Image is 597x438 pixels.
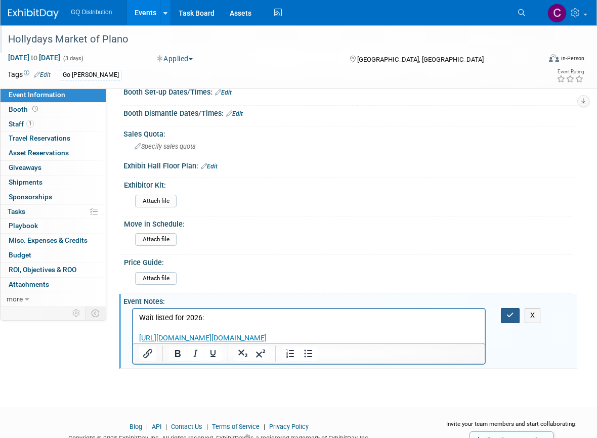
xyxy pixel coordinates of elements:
a: Edit [201,163,218,170]
button: Applied [154,54,197,64]
div: Go [PERSON_NAME] [60,70,122,80]
a: API [152,423,161,430]
span: GQ Distribution [71,9,112,16]
a: ROI, Objectives & ROO [1,263,106,277]
div: Price Guide: [124,255,572,268]
span: Travel Reservations [9,134,70,142]
span: [GEOGRAPHIC_DATA], [GEOGRAPHIC_DATA] [357,56,484,63]
span: Giveaways [9,163,41,171]
span: Attachments [9,280,49,288]
a: Edit [34,71,51,78]
div: Booth Set-up Dates/Times: [123,84,577,98]
span: Shipments [9,178,42,186]
td: Personalize Event Tab Strip [68,306,86,320]
a: Giveaways [1,161,106,175]
button: Bold [169,346,186,361]
button: Italic [187,346,204,361]
span: Specify sales quota [135,143,196,150]
div: In-Person [561,55,584,62]
a: [URL][DOMAIN_NAME][DOMAIN_NAME] [6,25,134,33]
button: X [525,308,541,323]
span: | [261,423,268,430]
span: (3 days) [62,55,83,62]
a: Sponsorships [1,190,106,204]
span: | [144,423,150,430]
span: Playbook [9,222,38,230]
img: Carla Quiambao [547,4,567,23]
span: Booth not reserved yet [30,105,40,113]
div: Event Rating [557,69,584,74]
a: Terms of Service [212,423,260,430]
a: Budget [1,248,106,262]
div: Booth Dismantle Dates/Times: [123,106,577,119]
span: Event Information [9,91,65,99]
span: Booth [9,105,40,113]
a: more [1,292,106,306]
span: Misc. Expenses & Credits [9,236,88,244]
body: Rich Text Area. Press ALT-0 for help. [6,4,347,34]
div: Exhibit Hall Floor Plan: [123,158,577,171]
a: Playbook [1,219,106,233]
div: Exhibitor Kit: [124,178,572,190]
div: Event Notes: [123,294,577,306]
span: | [204,423,210,430]
a: Edit [215,89,232,96]
div: Hollydays Market of Plano [5,30,528,49]
a: Misc. Expenses & Credits [1,234,106,248]
td: Toggle Event Tabs [86,306,106,320]
span: [DATE] [DATE] [8,53,61,62]
a: Booth [1,103,106,117]
span: to [29,54,39,62]
span: Sponsorships [9,193,52,201]
a: Attachments [1,278,106,292]
a: Tasks [1,205,106,219]
a: Event Information [1,88,106,102]
button: Bullet list [300,346,317,361]
a: Edit [226,110,243,117]
a: Staff1 [1,117,106,132]
a: Shipments [1,176,106,190]
a: Contact Us [171,423,202,430]
div: Event Format [495,53,585,68]
button: Insert/edit link [139,346,156,361]
span: Staff [9,120,34,128]
a: Asset Reservations [1,146,106,160]
button: Underline [204,346,222,361]
span: Tasks [8,207,25,215]
span: | [163,423,169,430]
td: Tags [8,69,51,81]
button: Numbered list [282,346,299,361]
img: ExhibitDay [8,9,59,19]
span: more [7,295,23,303]
div: Invite your team members and start collaborating: [446,420,577,435]
span: Asset Reservations [9,149,69,157]
img: Format-Inperson.png [549,54,559,62]
span: Budget [9,251,31,259]
span: 1 [26,120,34,127]
span: ROI, Objectives & ROO [9,266,76,274]
a: Travel Reservations [1,132,106,146]
button: Superscript [252,346,269,361]
p: Wait listed for 2026: [6,4,346,14]
a: Blog [130,423,142,430]
button: Subscript [234,346,251,361]
div: Sales Quota: [123,126,577,139]
iframe: Rich Text Area [133,309,485,343]
div: Move in Schedule: [124,216,572,229]
a: Privacy Policy [269,423,309,430]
